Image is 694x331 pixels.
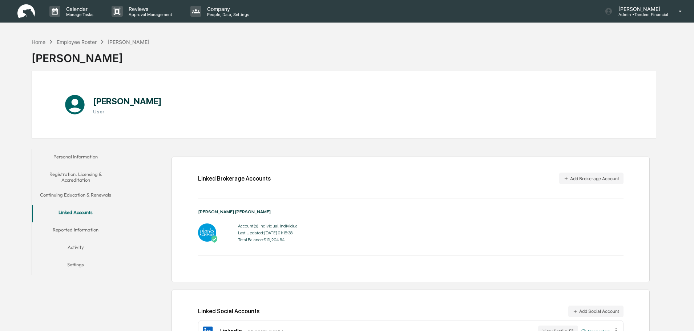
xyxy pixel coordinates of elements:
[32,205,119,222] button: Linked Accounts
[17,4,35,19] img: logo
[198,175,271,182] div: Linked Brokerage Accounts
[60,6,97,12] p: Calendar
[32,149,119,275] div: secondary tabs example
[32,257,119,275] button: Settings
[238,223,299,229] div: Account(s): Individual, Individual
[32,240,119,257] button: Activity
[57,39,97,45] div: Employee Roster
[613,12,668,17] p: Admin • Tandem Financial
[32,39,45,45] div: Home
[201,12,253,17] p: People, Data, Settings
[201,6,253,12] p: Company
[123,12,176,17] p: Approval Management
[32,187,119,205] button: Continuing Education & Renewals
[613,6,668,12] p: [PERSON_NAME]
[198,223,216,242] img: Charles Schwab - Active
[93,96,162,106] h1: [PERSON_NAME]
[32,222,119,240] button: Reported Information
[198,209,624,214] div: [PERSON_NAME] [PERSON_NAME]
[60,12,97,17] p: Manage Tasks
[211,235,218,243] img: Active
[123,6,176,12] p: Reviews
[93,109,162,114] h3: User
[238,230,299,235] div: Last Updated: [DATE] 01:18:38
[32,149,119,167] button: Personal Information
[559,173,624,184] button: Add Brokerage Account
[32,46,149,65] div: [PERSON_NAME]
[238,237,299,242] div: Total Balance: $19,204.64
[32,167,119,187] button: Registration, Licensing & Accreditation
[671,307,690,327] iframe: Open customer support
[108,39,149,45] div: [PERSON_NAME]
[568,306,624,317] button: Add Social Account
[198,306,624,317] div: Linked Social Accounts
